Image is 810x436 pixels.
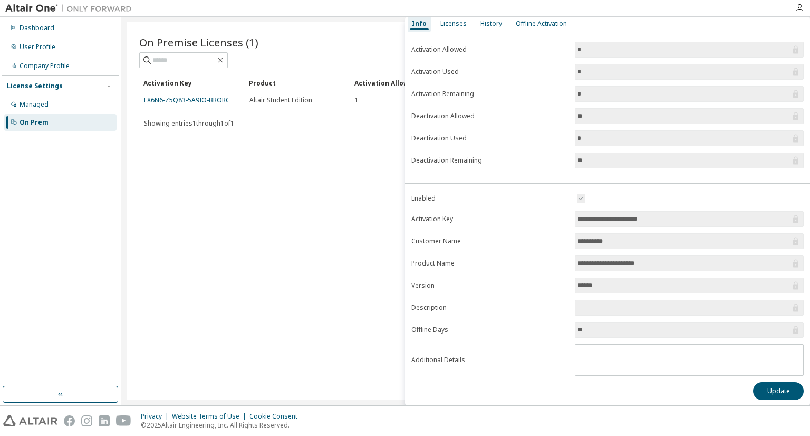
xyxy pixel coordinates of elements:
span: On Premise Licenses (1) [139,35,258,50]
div: Activation Key [143,74,240,91]
span: 1 [355,96,359,105]
img: altair_logo.svg [3,415,57,426]
p: © 2025 Altair Engineering, Inc. All Rights Reserved. [141,421,304,430]
div: Cookie Consent [249,412,304,421]
div: Privacy [141,412,172,421]
span: Showing entries 1 through 1 of 1 [144,119,234,128]
label: Customer Name [411,237,568,245]
span: Altair Student Edition [249,96,312,105]
div: Activation Allowed [354,74,451,91]
label: Activation Used [411,68,568,76]
label: Deactivation Allowed [411,112,568,120]
div: Managed [20,100,49,109]
div: License Settings [7,82,63,90]
div: Product [249,74,346,91]
a: LX6N6-Z5Q83-5A9IO-BRORC [144,96,230,105]
div: Company Profile [20,62,70,70]
label: Additional Details [411,356,568,364]
div: Dashboard [20,24,54,32]
img: facebook.svg [64,415,75,426]
div: History [480,20,502,28]
label: Enabled [411,194,568,203]
div: Website Terms of Use [172,412,249,421]
div: User Profile [20,43,55,51]
img: instagram.svg [81,415,92,426]
div: On Prem [20,118,49,127]
label: Activation Key [411,215,568,223]
img: youtube.svg [116,415,131,426]
label: Offline Days [411,326,568,334]
img: linkedin.svg [99,415,110,426]
label: Activation Allowed [411,45,568,54]
button: Update [753,382,804,400]
label: Version [411,281,568,290]
div: Licenses [440,20,467,28]
div: Info [412,20,427,28]
img: Altair One [5,3,137,14]
label: Activation Remaining [411,90,568,98]
label: Deactivation Remaining [411,156,568,165]
label: Deactivation Used [411,134,568,143]
div: Offline Activation [516,20,567,28]
label: Product Name [411,259,568,268]
label: Description [411,304,568,312]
